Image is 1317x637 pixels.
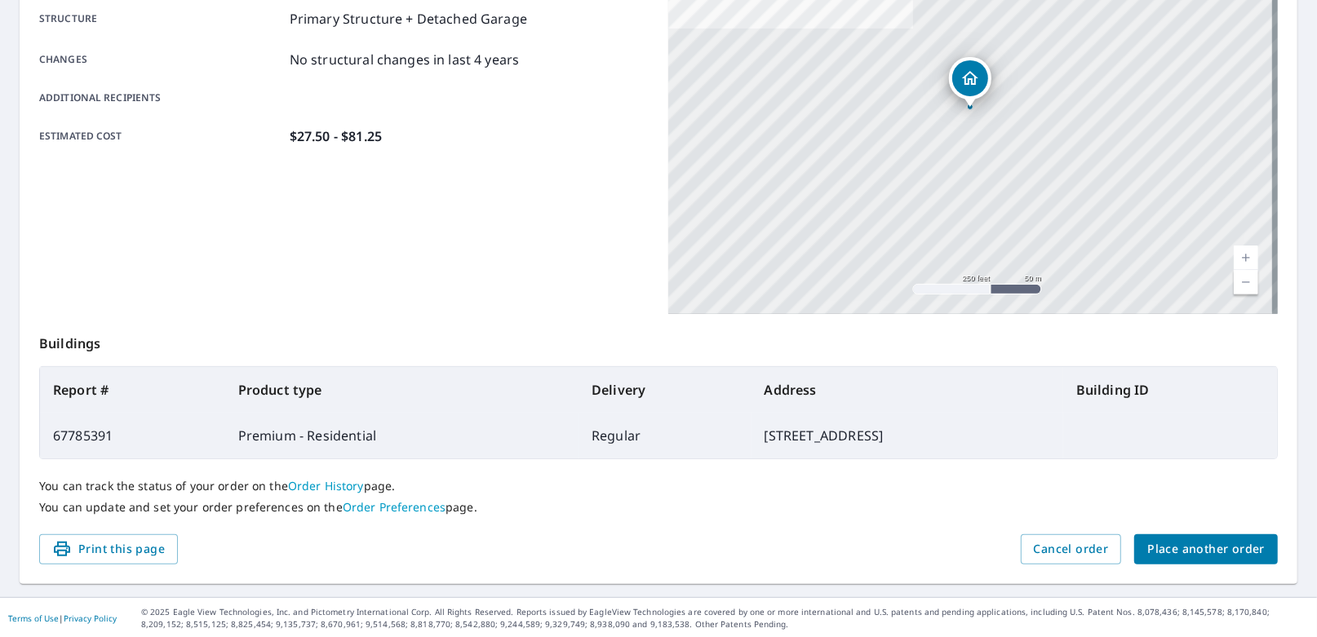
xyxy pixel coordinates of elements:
[64,613,117,624] a: Privacy Policy
[290,9,527,29] p: Primary Structure + Detached Garage
[1034,539,1109,560] span: Cancel order
[579,413,752,458] td: Regular
[39,9,283,29] p: Structure
[8,613,59,624] a: Terms of Use
[1147,539,1265,560] span: Place another order
[39,314,1278,366] p: Buildings
[579,367,752,413] th: Delivery
[225,413,579,458] td: Premium - Residential
[40,367,225,413] th: Report #
[752,413,1063,458] td: [STREET_ADDRESS]
[39,479,1278,493] p: You can track the status of your order on the page.
[1021,534,1122,564] button: Cancel order
[288,478,364,493] a: Order History
[141,606,1309,630] p: © 2025 Eagle View Technologies, Inc. and Pictometry International Corp. All Rights Reserved. Repo...
[39,534,178,564] button: Print this page
[39,91,283,105] p: Additional recipients
[8,613,117,623] p: |
[39,500,1278,515] p: You can update and set your order preferences on the page.
[949,57,991,108] div: Dropped pin, building 1, Residential property, 13202 36th St SW Belfield, ND 58622
[39,50,283,69] p: Changes
[225,367,579,413] th: Product type
[343,499,446,515] a: Order Preferences
[1234,246,1258,270] a: Current Level 17, Zoom In
[1234,270,1258,294] a: Current Level 17, Zoom Out
[39,126,283,146] p: Estimated cost
[40,413,225,458] td: 67785391
[752,367,1063,413] th: Address
[290,50,520,69] p: No structural changes in last 4 years
[52,539,165,560] span: Print this page
[1063,367,1277,413] th: Building ID
[1134,534,1278,564] button: Place another order
[290,126,382,146] p: $27.50 - $81.25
